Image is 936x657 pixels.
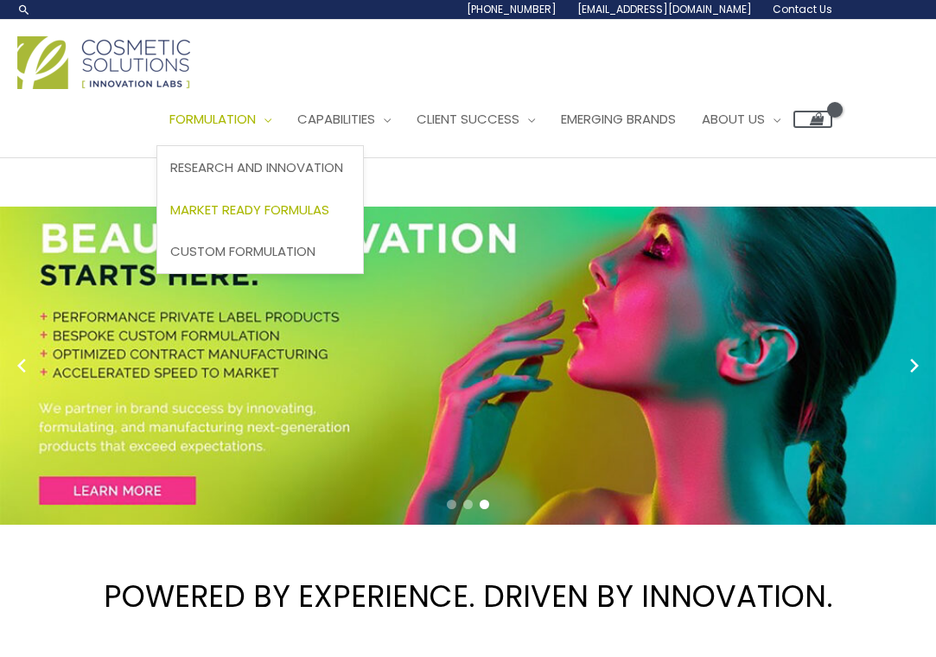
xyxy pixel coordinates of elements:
nav: Site Navigation [143,93,832,145]
span: Go to slide 1 [447,500,456,509]
a: About Us [689,93,793,145]
a: Market Ready Formulas [157,188,363,231]
button: Next slide [901,353,927,379]
span: Client Success [417,110,519,128]
img: Cosmetic Solutions Logo [17,36,190,89]
span: [EMAIL_ADDRESS][DOMAIN_NAME] [577,2,752,16]
span: Research and Innovation [170,158,343,176]
a: Capabilities [284,93,404,145]
a: Custom Formulation [157,231,363,273]
span: Custom Formulation [170,242,315,260]
span: Market Ready Formulas [170,201,329,219]
span: Formulation [169,110,256,128]
a: Formulation [156,93,284,145]
span: Go to slide 2 [463,500,473,509]
span: Emerging Brands [561,110,676,128]
span: Contact Us [773,2,832,16]
a: Emerging Brands [548,93,689,145]
a: Research and Innovation [157,146,363,188]
a: Client Success [404,93,548,145]
span: Capabilities [297,110,375,128]
button: Previous slide [9,353,35,379]
span: [PHONE_NUMBER] [467,2,557,16]
span: Go to slide 3 [480,500,489,509]
a: View Shopping Cart, empty [793,111,832,128]
span: About Us [702,110,765,128]
a: Search icon link [17,3,31,16]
